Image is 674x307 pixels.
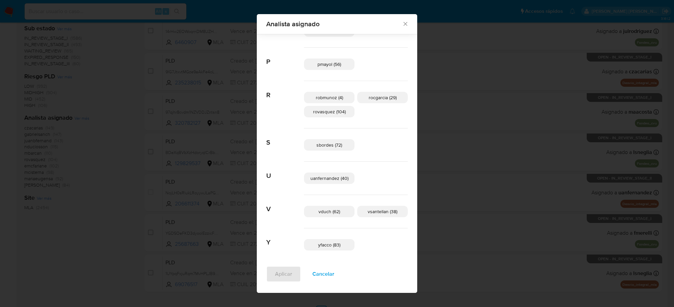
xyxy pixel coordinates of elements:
span: Analista asignado [266,21,402,27]
span: sbordes (72) [316,142,342,148]
div: robmunoz (4) [304,92,355,103]
div: rovasquez (104) [304,106,355,117]
span: U [266,162,304,180]
span: pmayol (56) [317,61,341,68]
span: uanfernandez (40) [310,175,348,182]
span: R [266,81,304,99]
span: rovasquez (104) [313,108,346,115]
div: vduch (62) [304,206,355,217]
div: sbordes (72) [304,139,355,151]
span: vsantellan (38) [368,208,397,215]
div: vsantellan (38) [357,206,408,217]
div: pmayol (56) [304,59,355,70]
button: Cancelar [304,266,343,282]
span: P [266,48,304,66]
span: V [266,195,304,213]
div: yfacco (83) [304,239,355,251]
div: uanfernandez (40) [304,172,355,184]
button: Cerrar [402,21,408,27]
span: Y [266,228,304,246]
span: S [266,128,304,147]
span: rocgarcia (29) [369,94,397,101]
div: rocgarcia (29) [357,92,408,103]
span: yfacco (83) [318,241,340,248]
span: robmunoz (4) [316,94,343,101]
span: Cancelar [312,267,334,281]
span: vduch (62) [318,208,340,215]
